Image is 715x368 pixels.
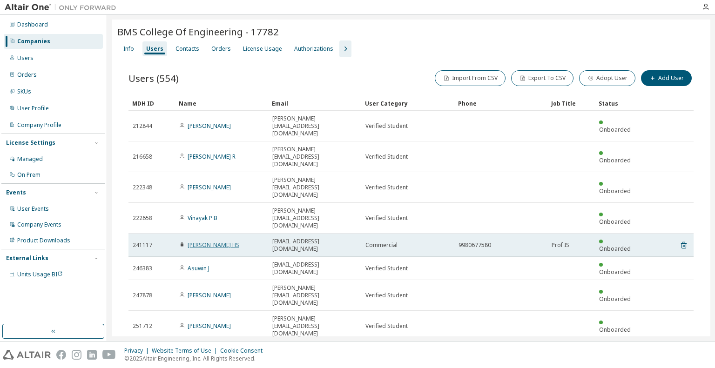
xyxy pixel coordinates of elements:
[272,238,357,253] span: [EMAIL_ADDRESS][DOMAIN_NAME]
[5,3,121,12] img: Altair One
[365,214,408,222] span: Verified Student
[599,126,631,134] span: Onboarded
[599,268,631,276] span: Onboarded
[365,292,408,299] span: Verified Student
[365,265,408,272] span: Verified Student
[599,218,631,226] span: Onboarded
[17,270,63,278] span: Units Usage BI
[551,96,591,111] div: Job Title
[6,139,55,147] div: License Settings
[599,326,631,334] span: Onboarded
[6,189,26,196] div: Events
[211,45,231,53] div: Orders
[17,71,37,79] div: Orders
[17,88,31,95] div: SKUs
[365,322,408,330] span: Verified Student
[17,155,43,163] div: Managed
[17,237,70,244] div: Product Downloads
[175,45,199,53] div: Contacts
[599,245,631,253] span: Onboarded
[188,322,231,330] a: [PERSON_NAME]
[459,241,491,249] span: 9980677580
[17,121,61,129] div: Company Profile
[152,347,220,355] div: Website Terms of Use
[128,72,179,85] span: Users (554)
[17,221,61,228] div: Company Events
[72,350,81,360] img: instagram.svg
[188,183,231,191] a: [PERSON_NAME]
[188,153,236,161] a: [PERSON_NAME] R
[133,241,152,249] span: 241117
[188,214,217,222] a: Vinayak P B
[133,292,152,299] span: 247878
[133,122,152,130] span: 212844
[124,355,268,362] p: © 2025 Altair Engineering, Inc. All Rights Reserved.
[272,207,357,229] span: [PERSON_NAME][EMAIL_ADDRESS][DOMAIN_NAME]
[17,205,49,213] div: User Events
[272,115,357,137] span: [PERSON_NAME][EMAIL_ADDRESS][DOMAIN_NAME]
[133,214,152,222] span: 222658
[87,350,97,360] img: linkedin.svg
[17,21,48,28] div: Dashboard
[179,96,264,111] div: Name
[132,96,171,111] div: MDH ID
[17,38,50,45] div: Companies
[272,261,357,276] span: [EMAIL_ADDRESS][DOMAIN_NAME]
[188,241,239,249] a: [PERSON_NAME] HS
[188,291,231,299] a: [PERSON_NAME]
[133,265,152,272] span: 246383
[599,156,631,164] span: Onboarded
[599,187,631,195] span: Onboarded
[579,70,635,86] button: Adopt User
[243,45,282,53] div: License Usage
[272,176,357,199] span: [PERSON_NAME][EMAIL_ADDRESS][DOMAIN_NAME]
[17,171,40,179] div: On Prem
[133,184,152,191] span: 222348
[117,25,279,38] span: BMS College Of Engineering - 17782
[365,153,408,161] span: Verified Student
[511,70,573,86] button: Export To CSV
[365,96,451,111] div: User Category
[435,70,506,86] button: Import From CSV
[102,350,116,360] img: youtube.svg
[458,96,544,111] div: Phone
[188,122,231,130] a: [PERSON_NAME]
[17,105,49,112] div: User Profile
[124,347,152,355] div: Privacy
[599,295,631,303] span: Onboarded
[552,241,569,249] span: Prof IS
[272,284,357,307] span: [PERSON_NAME][EMAIL_ADDRESS][DOMAIN_NAME]
[365,241,398,249] span: Commercial
[188,264,209,272] a: Asuwin J
[220,347,268,355] div: Cookie Consent
[133,322,152,330] span: 251712
[641,70,692,86] button: Add User
[599,96,638,111] div: Status
[365,184,408,191] span: Verified Student
[3,350,51,360] img: altair_logo.svg
[17,54,34,62] div: Users
[6,254,48,262] div: External Links
[365,122,408,130] span: Verified Student
[272,96,357,111] div: Email
[146,45,163,53] div: Users
[272,315,357,337] span: [PERSON_NAME][EMAIL_ADDRESS][DOMAIN_NAME]
[272,146,357,168] span: [PERSON_NAME][EMAIL_ADDRESS][DOMAIN_NAME]
[123,45,134,53] div: Info
[294,45,333,53] div: Authorizations
[56,350,66,360] img: facebook.svg
[133,153,152,161] span: 216658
